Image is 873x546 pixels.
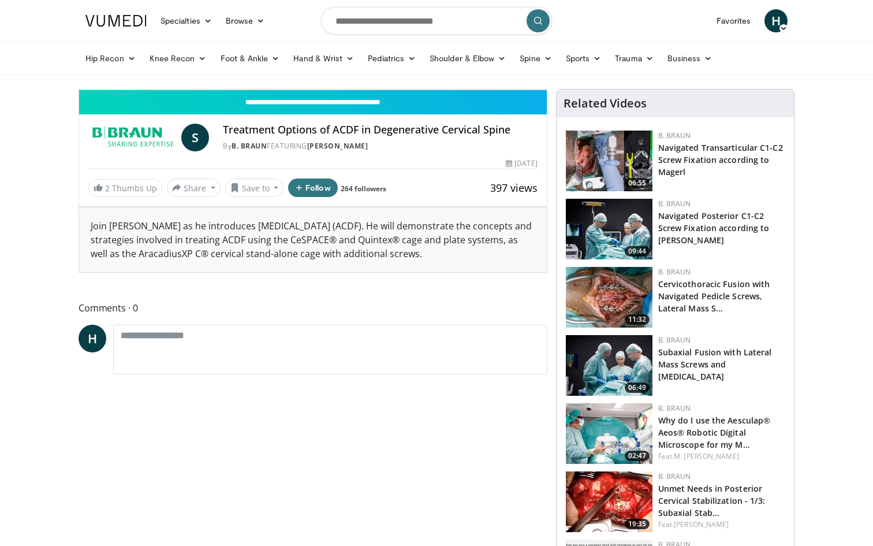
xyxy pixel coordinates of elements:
[658,471,691,481] a: B. Braun
[658,347,772,382] a: Subaxial Fusion with Lateral Mass Screws and [MEDICAL_DATA]
[566,199,652,259] img: 14c2e441-0343-4af7-a441-cf6cc92191f7.jpg.150x105_q85_crop-smart_upscale.jpg
[490,181,538,195] span: 397 views
[513,47,558,70] a: Spine
[223,124,537,136] h4: Treatment Options of ACDF in Degenerative Cervical Spine
[223,141,537,151] div: By FEATURING
[566,335,652,396] a: 06:49
[566,267,652,328] a: 11:32
[658,278,770,314] a: Cervicothoracic Fusion with Navigated Pedicle Screws, Lateral Mass S…
[625,519,650,529] span: 19:35
[658,335,691,345] a: B. Braun
[625,314,650,325] span: 11:32
[79,207,547,272] div: Join [PERSON_NAME] as he introduces [MEDICAL_DATA] (ACDF). He will demonstrate the concepts and s...
[219,9,272,32] a: Browse
[566,403,652,464] a: 02:47
[566,131,652,191] img: f8410e01-fc31-46c0-a1b2-4166cf12aee9.jpg.150x105_q85_crop-smart_upscale.jpg
[674,519,729,529] a: [PERSON_NAME]
[88,124,177,151] img: B. Braun
[143,47,214,70] a: Knee Recon
[214,47,287,70] a: Foot & Ankle
[288,179,338,197] button: Follow
[566,403,652,464] img: c4232074-7937-4477-a25c-82cc213bced6.150x105_q85_crop-smart_upscale.jpg
[341,184,386,194] a: 264 followers
[625,451,650,461] span: 02:47
[423,47,513,70] a: Shoulder & Elbow
[625,246,650,257] span: 09:44
[321,7,552,35] input: Search topics, interventions
[79,47,143,70] a: Hip Recon
[710,9,758,32] a: Favorites
[566,267,652,328] img: 48a1d132-3602-4e24-8cc1-5313d187402b.jpg.150x105_q85_crop-smart_upscale.jpg
[181,124,209,151] a: S
[566,199,652,259] a: 09:44
[307,141,368,151] a: [PERSON_NAME]
[764,9,788,32] a: H
[225,179,284,197] button: Save to
[79,300,547,315] span: Comments 0
[658,199,691,209] a: B. Braun
[658,267,691,277] a: B. Braun
[608,47,661,70] a: Trauma
[566,131,652,191] a: 06:55
[674,451,739,461] a: M. [PERSON_NAME]
[361,47,423,70] a: Pediatrics
[566,335,652,396] img: d7edaa70-cf86-4a85-99b9-dc038229caed.jpg.150x105_q85_crop-smart_upscale.jpg
[566,471,652,532] img: bfb5d0ba-b998-490f-b0a2-6986b05ad918.150x105_q85_crop-smart_upscale.jpg
[154,9,219,32] a: Specialties
[566,471,652,532] a: 19:35
[564,96,647,110] h4: Related Videos
[658,415,771,450] a: Why do I use the Aesculap® Aeos® Robotic Digital Microscope for my M…
[658,210,770,246] a: Navigated Posterior C1-C2 Screw Fixation according to [PERSON_NAME]
[658,483,766,518] a: Unmet Needs in Posterior Cervical Stabilization - 1/3: Subaxial Stab…
[625,382,650,393] span: 06:49
[658,451,785,462] div: Feat.
[167,179,221,197] button: Share
[658,131,691,140] a: B. Braun
[658,519,785,530] div: Feat.
[661,47,719,70] a: Business
[85,15,147,27] img: VuMedi Logo
[79,325,106,352] a: H
[658,403,691,413] a: B. Braun
[559,47,609,70] a: Sports
[625,178,650,188] span: 06:55
[232,141,267,151] a: B. Braun
[88,179,162,197] a: 2 Thumbs Up
[79,90,547,90] video-js: Video Player
[286,47,361,70] a: Hand & Wrist
[506,158,537,169] div: [DATE]
[105,183,110,194] span: 2
[658,142,783,177] a: Navigated Transarticular C1-C2 Screw Fixation according to Magerl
